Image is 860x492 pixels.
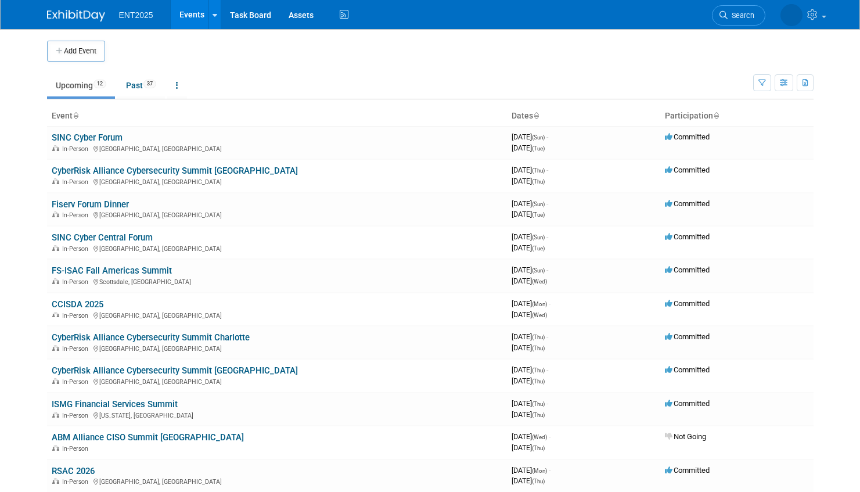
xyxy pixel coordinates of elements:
span: (Thu) [532,345,545,351]
span: [DATE] [512,343,545,352]
span: Committed [665,365,710,374]
span: - [546,199,548,208]
span: (Wed) [532,278,547,285]
span: [DATE] [512,332,548,341]
a: CyberRisk Alliance Cybersecurity Summit [GEOGRAPHIC_DATA] [52,166,298,176]
span: (Tue) [532,211,545,218]
span: Committed [665,166,710,174]
span: [DATE] [512,310,547,319]
span: (Thu) [532,378,545,385]
span: - [549,466,550,475]
th: Dates [507,106,660,126]
span: (Thu) [532,412,545,418]
span: - [546,399,548,408]
span: (Tue) [532,245,545,252]
img: In-Person Event [52,211,59,217]
span: [DATE] [512,365,548,374]
span: [DATE] [512,376,545,385]
span: [DATE] [512,199,548,208]
span: [DATE] [512,276,547,285]
span: - [546,332,548,341]
img: In-Person Event [52,478,59,484]
span: [DATE] [512,143,545,152]
span: (Sun) [532,267,545,274]
span: [DATE] [512,399,548,408]
img: In-Person Event [52,245,59,251]
span: In-Person [62,445,92,453]
span: Committed [665,399,710,408]
a: Past37 [117,74,165,96]
span: In-Person [62,145,92,153]
span: 12 [93,80,106,88]
img: In-Person Event [52,445,59,451]
th: Event [47,106,507,126]
img: Rose Bodin [780,4,803,26]
a: FS-ISAC Fall Americas Summit [52,265,172,276]
span: (Thu) [532,367,545,374]
span: (Wed) [532,434,547,440]
span: [DATE] [512,410,545,419]
span: Committed [665,199,710,208]
a: Sort by Event Name [73,111,78,120]
img: In-Person Event [52,278,59,284]
div: [GEOGRAPHIC_DATA], [GEOGRAPHIC_DATA] [52,310,502,319]
span: In-Person [62,245,92,253]
span: - [549,432,550,441]
span: [DATE] [512,166,548,174]
span: (Sun) [532,234,545,240]
img: ExhibitDay [47,10,105,21]
img: In-Person Event [52,378,59,384]
span: In-Person [62,312,92,319]
span: [DATE] [512,132,548,141]
span: [DATE] [512,243,545,252]
a: CyberRisk Alliance Cybersecurity Summit [GEOGRAPHIC_DATA] [52,365,298,376]
a: Sort by Start Date [533,111,539,120]
span: In-Person [62,278,92,286]
img: In-Person Event [52,412,59,418]
span: 37 [143,80,156,88]
span: Committed [665,265,710,274]
span: [DATE] [512,299,550,308]
a: SINC Cyber Central Forum [52,232,153,243]
th: Participation [660,106,814,126]
span: [DATE] [512,265,548,274]
div: [GEOGRAPHIC_DATA], [GEOGRAPHIC_DATA] [52,376,502,386]
span: In-Person [62,211,92,219]
span: [DATE] [512,432,550,441]
span: - [546,232,548,241]
a: Fiserv Forum Dinner [52,199,129,210]
div: [GEOGRAPHIC_DATA], [GEOGRAPHIC_DATA] [52,343,502,353]
span: (Mon) [532,301,547,307]
div: [GEOGRAPHIC_DATA], [GEOGRAPHIC_DATA] [52,243,502,253]
div: [GEOGRAPHIC_DATA], [GEOGRAPHIC_DATA] [52,143,502,153]
span: ENT2025 [119,10,153,20]
span: (Thu) [532,445,545,451]
span: [DATE] [512,476,545,485]
span: (Sun) [532,201,545,207]
span: (Sun) [532,134,545,141]
span: - [546,265,548,274]
span: (Thu) [532,401,545,407]
a: Sort by Participation Type [713,111,719,120]
span: (Thu) [532,167,545,174]
span: - [546,132,548,141]
img: In-Person Event [52,178,59,184]
div: Scottsdale, [GEOGRAPHIC_DATA] [52,276,502,286]
a: CCISDA 2025 [52,299,103,310]
span: - [549,299,550,308]
button: Add Event [47,41,105,62]
span: In-Person [62,478,92,486]
div: [GEOGRAPHIC_DATA], [GEOGRAPHIC_DATA] [52,210,502,219]
img: In-Person Event [52,345,59,351]
a: RSAC 2026 [52,466,95,476]
a: CyberRisk Alliance Cybersecurity Summit Charlotte [52,332,250,343]
div: [GEOGRAPHIC_DATA], [GEOGRAPHIC_DATA] [52,177,502,186]
span: In-Person [62,345,92,353]
span: (Thu) [532,478,545,484]
span: In-Person [62,178,92,186]
span: Committed [665,332,710,341]
span: Not Going [665,432,706,441]
span: Search [728,11,754,20]
span: - [546,365,548,374]
a: Search [712,5,765,26]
